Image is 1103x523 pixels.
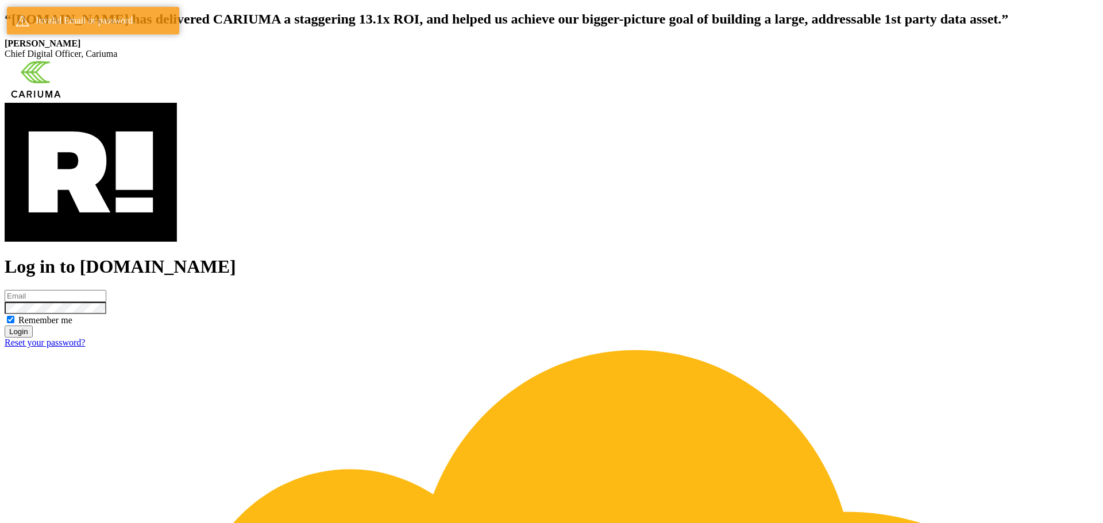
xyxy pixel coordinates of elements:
span: Chief Digital Officer, Cariuma [5,49,117,59]
label: Remember me [18,315,72,325]
button: Login [5,326,33,338]
h2: “[DOMAIN_NAME] has delivered CARIUMA a staggering 13.1x ROI, and helped us achieve our bigger-pic... [5,11,1098,27]
a: Reset your password? [5,338,85,347]
div: Invalid Email or password. [36,16,171,26]
input: Email [5,290,106,302]
img: Retention.com [5,103,177,242]
img: Cariuma [5,59,67,100]
strong: [PERSON_NAME] [5,38,80,48]
h1: Log in to [DOMAIN_NAME] [5,256,1098,277]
